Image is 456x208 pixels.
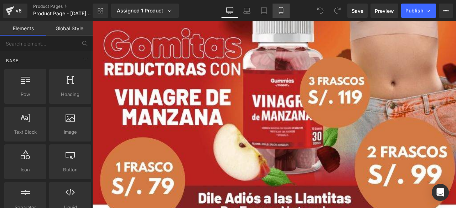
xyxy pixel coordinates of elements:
[405,8,423,14] span: Publish
[6,166,44,174] span: Icon
[51,128,89,136] span: Image
[313,4,327,18] button: Undo
[352,7,363,15] span: Save
[375,7,394,15] span: Preview
[439,4,453,18] button: More
[51,91,89,98] span: Heading
[33,4,104,9] a: Product Pages
[33,11,91,16] span: Product Page - [DATE] 13:32:01
[221,4,238,18] a: Desktop
[46,21,93,36] a: Global Style
[51,166,89,174] span: Button
[6,91,44,98] span: Row
[238,4,255,18] a: Laptop
[93,4,108,18] a: New Library
[5,57,19,64] span: Base
[370,4,398,18] a: Preview
[432,184,449,201] div: Open Intercom Messenger
[255,4,273,18] a: Tablet
[330,4,344,18] button: Redo
[3,4,27,18] a: v6
[117,7,173,14] div: Assigned 1 Product
[14,6,23,15] div: v6
[6,128,44,136] span: Text Block
[401,4,436,18] button: Publish
[273,4,290,18] a: Mobile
